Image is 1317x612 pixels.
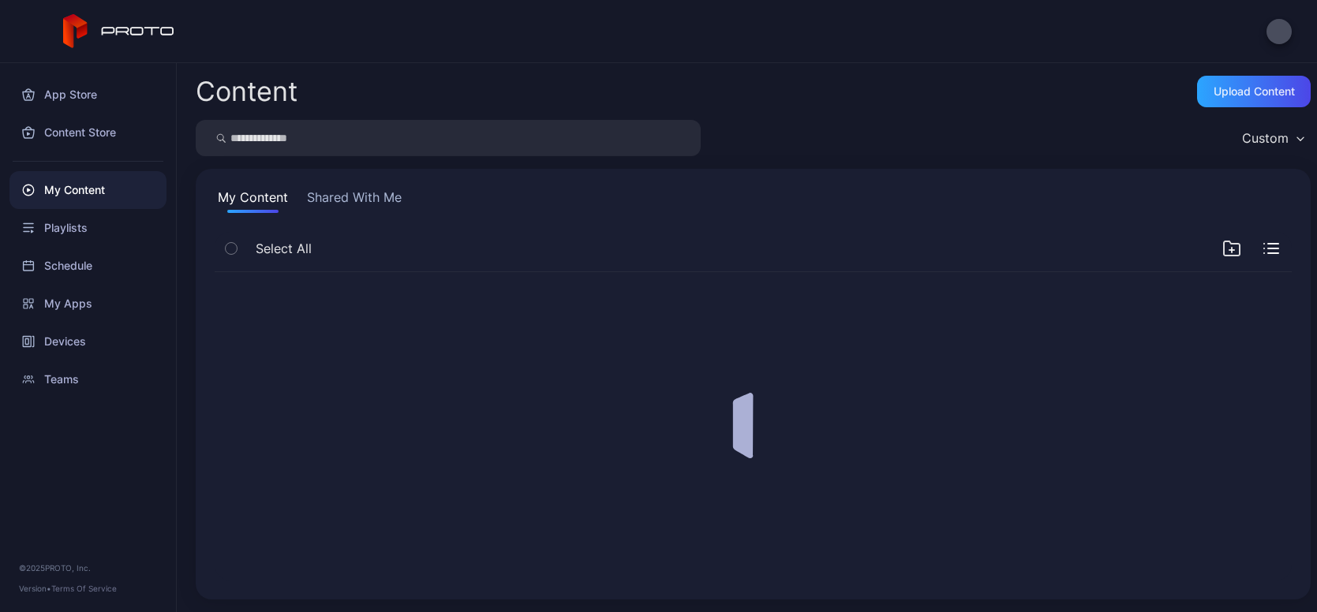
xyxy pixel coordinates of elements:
[19,562,157,574] div: © 2025 PROTO, Inc.
[1214,85,1295,98] div: Upload Content
[9,323,166,360] a: Devices
[215,188,291,213] button: My Content
[1242,130,1289,146] div: Custom
[9,209,166,247] a: Playlists
[9,76,166,114] a: App Store
[196,78,297,105] div: Content
[9,247,166,285] a: Schedule
[9,171,166,209] a: My Content
[9,360,166,398] a: Teams
[9,114,166,151] a: Content Store
[1234,120,1311,156] button: Custom
[256,239,312,258] span: Select All
[19,584,51,593] span: Version •
[1197,76,1311,107] button: Upload Content
[9,285,166,323] a: My Apps
[304,188,405,213] button: Shared With Me
[51,584,117,593] a: Terms Of Service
